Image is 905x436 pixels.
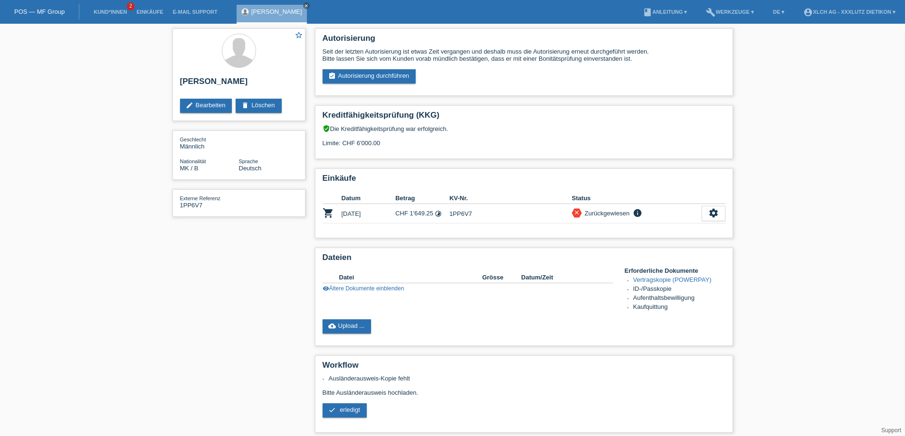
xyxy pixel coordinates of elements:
a: account_circleXLCH AG - XXXLutz Dietikon ▾ [799,9,900,15]
h4: Erforderliche Dokumente [625,267,725,274]
span: erledigt [340,406,360,413]
th: Grösse [482,272,521,283]
div: Seit der letzten Autorisierung ist etwas Zeit vergangen und deshalb muss die Autorisierung erneut... [323,48,725,62]
a: visibilityÄltere Dokumente einblenden [323,285,404,292]
li: Ausländerausweis-Kopie fehlt [329,375,725,382]
a: Kund*innen [89,9,132,15]
span: 2 [127,2,134,10]
h2: Autorisierung [323,34,725,48]
a: cloud_uploadUpload ... [323,319,372,334]
span: Externe Referenz [180,195,221,201]
div: Die Kreditfähigkeitsprüfung war erfolgreich. Limite: CHF 6'000.00 [323,125,725,154]
i: POSP00026806 [323,207,334,219]
a: Vertragskopie (POWERPAY) [633,276,712,283]
i: assignment_turned_in [328,72,336,80]
a: check erledigt [323,403,367,417]
h2: Dateien [323,253,725,267]
span: Geschlecht [180,137,206,142]
th: Datei [339,272,482,283]
div: Zurückgewiesen [582,208,630,218]
a: [PERSON_NAME] [251,8,302,15]
a: assignment_turned_inAutorisierung durchführen [323,69,416,83]
i: cloud_upload [328,322,336,330]
div: 1PP6V7 [180,195,239,209]
i: close [304,3,309,8]
li: ID-/Passkopie [633,285,725,294]
i: settings [708,208,719,218]
th: Datum/Zeit [521,272,599,283]
span: Nationalität [180,158,206,164]
a: DE ▾ [768,9,789,15]
h2: Einkäufe [323,174,725,188]
th: KV-Nr. [449,193,572,204]
li: Kaufquittung [633,303,725,312]
span: Mazedonien / B / 04.07.2020 [180,165,199,172]
a: close [303,2,310,9]
i: visibility [323,285,329,292]
div: Bitte Ausländerausweis hochladen. [323,375,725,425]
a: Einkäufe [132,9,168,15]
i: star_border [295,31,303,39]
th: Datum [342,193,396,204]
td: [DATE] [342,204,396,223]
span: Sprache [239,158,258,164]
a: Support [881,427,901,434]
i: verified_user [323,125,330,132]
i: close [573,209,580,216]
i: build [706,8,715,17]
div: Männlich [180,136,239,150]
span: Deutsch [239,165,262,172]
a: deleteLöschen [236,99,281,113]
a: star_border [295,31,303,41]
h2: [PERSON_NAME] [180,77,298,91]
i: edit [186,102,193,109]
i: check [328,406,336,414]
th: Betrag [395,193,449,204]
i: delete [241,102,249,109]
i: account_circle [803,8,813,17]
i: Fixe Raten - Zinsübernahme durch Kunde (24 Raten) [435,210,442,217]
i: info [632,208,643,218]
a: buildWerkzeuge ▾ [701,9,759,15]
h2: Kreditfähigkeitsprüfung (KKG) [323,111,725,125]
a: POS — MF Group [14,8,65,15]
a: editBearbeiten [180,99,232,113]
h2: Workflow [323,361,725,375]
td: 1PP6V7 [449,204,572,223]
i: book [643,8,652,17]
td: CHF 1'649.25 [395,204,449,223]
a: E-Mail Support [168,9,222,15]
li: Aufenthaltsbewilligung [633,294,725,303]
a: bookAnleitung ▾ [638,9,692,15]
th: Status [572,193,702,204]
